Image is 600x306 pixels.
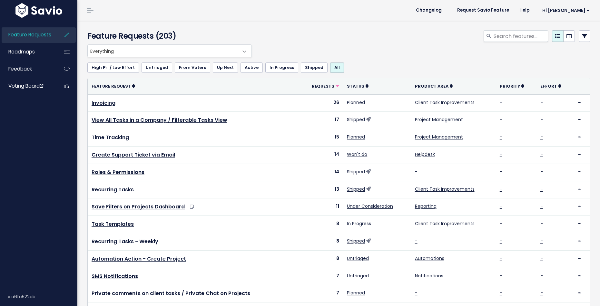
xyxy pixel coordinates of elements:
a: Planned [347,290,365,296]
span: Roadmaps [8,48,35,55]
a: Won't do [347,151,367,158]
a: - [540,168,543,175]
a: Roadmaps [2,44,54,59]
a: - [500,99,502,106]
td: 7 [299,285,343,302]
td: 8 [299,250,343,268]
a: Notifications [415,273,443,279]
td: 11 [299,198,343,216]
a: - [540,203,543,209]
td: 14 [299,146,343,164]
td: 26 [299,94,343,112]
a: - [500,255,502,262]
a: - [540,273,543,279]
a: Task Templates [92,220,134,228]
a: - [500,151,502,158]
a: Client Task Improvements [415,186,475,192]
a: - [415,168,418,175]
a: Shipped [347,116,365,123]
a: - [500,273,502,279]
td: 8 [299,233,343,250]
a: Shipped [347,186,365,192]
a: View All Tasks in a Company / Filterable Tasks View [92,116,227,124]
a: Voting Board [2,79,54,93]
a: Priority [500,83,524,89]
div: v.a6fc522ab [8,288,77,305]
a: - [540,99,543,106]
a: - [540,151,543,158]
ul: Filter feature requests [87,62,590,73]
a: Automation Action - Create Project [92,255,186,263]
span: Feature Requests [8,31,51,38]
a: Client Task Improvements [415,220,475,227]
a: Helpdesk [415,151,435,158]
a: - [500,168,502,175]
span: Requests [312,83,334,89]
span: Voting Board [8,82,43,89]
td: 8 [299,216,343,233]
a: - [500,203,502,209]
a: Product Area [415,83,453,89]
a: - [500,186,502,192]
a: Roles & Permissions [92,168,144,176]
a: Untriaged [142,62,172,73]
span: Effort [540,83,557,89]
a: Recurring Tasks [92,186,134,193]
a: - [500,116,502,123]
span: Everything [87,44,252,57]
a: - [500,134,502,140]
a: SMS Notifications [92,273,138,280]
a: - [540,220,543,227]
a: Client Task Improvements [415,99,475,106]
a: In Progress [265,62,298,73]
a: Save Filters on Projects Dashboard [92,203,185,210]
span: Status [347,83,364,89]
span: Product Area [415,83,448,89]
a: Untriaged [347,255,369,262]
a: Shipped [301,62,328,73]
a: - [500,238,502,244]
span: Feature Request [92,83,131,89]
a: - [415,290,418,296]
a: Project Management [415,134,463,140]
a: - [500,220,502,227]
a: Create Support Ticket via Email [92,151,175,158]
a: Recurring Tasks - Weekly [92,238,158,245]
a: Project Management [415,116,463,123]
a: - [540,290,543,296]
a: All [330,62,344,73]
a: - [540,134,543,140]
a: Status [347,83,369,89]
a: Invoicing [92,99,115,107]
a: Help [514,5,535,15]
a: From Voters [175,62,210,73]
span: Everything [88,45,239,57]
a: Private comments on client tasks / Private Chat on Projects [92,290,250,297]
a: - [540,186,543,192]
span: Changelog [416,8,442,13]
td: 14 [299,164,343,181]
a: Time Tracking [92,134,129,141]
img: logo-white.9d6f32f41409.svg [14,3,64,18]
td: 15 [299,129,343,147]
td: 17 [299,112,343,129]
span: Feedback [8,65,32,72]
td: 13 [299,181,343,198]
a: Effort [540,83,561,89]
span: Hi [PERSON_NAME] [542,8,590,13]
a: Under Consideration [347,203,393,209]
a: High Pri / Low Effort [87,62,139,73]
a: Request Savio Feature [452,5,514,15]
a: - [500,290,502,296]
a: Planned [347,134,365,140]
a: Active [241,62,263,73]
a: Up Next [213,62,238,73]
a: Shipped [347,238,365,244]
a: In Progress [347,220,371,227]
input: Search features... [493,30,548,42]
a: - [415,238,418,244]
a: Hi [PERSON_NAME] [535,5,595,15]
a: - [540,238,543,244]
span: Priority [500,83,520,89]
a: Shipped [347,168,365,175]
